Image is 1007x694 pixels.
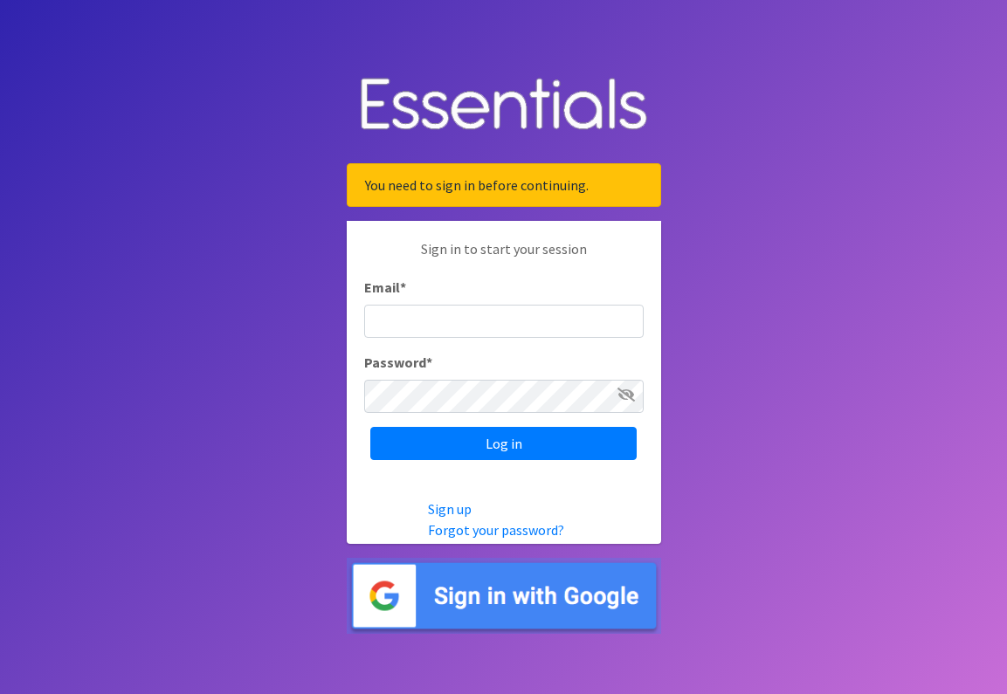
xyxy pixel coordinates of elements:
[428,521,564,539] a: Forgot your password?
[370,427,637,460] input: Log in
[400,278,406,296] abbr: required
[428,500,472,518] a: Sign up
[347,163,661,207] div: You need to sign in before continuing.
[364,238,644,277] p: Sign in to start your session
[347,60,661,150] img: Human Essentials
[426,354,432,371] abbr: required
[347,558,661,634] img: Sign in with Google
[364,277,406,298] label: Email
[364,352,432,373] label: Password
